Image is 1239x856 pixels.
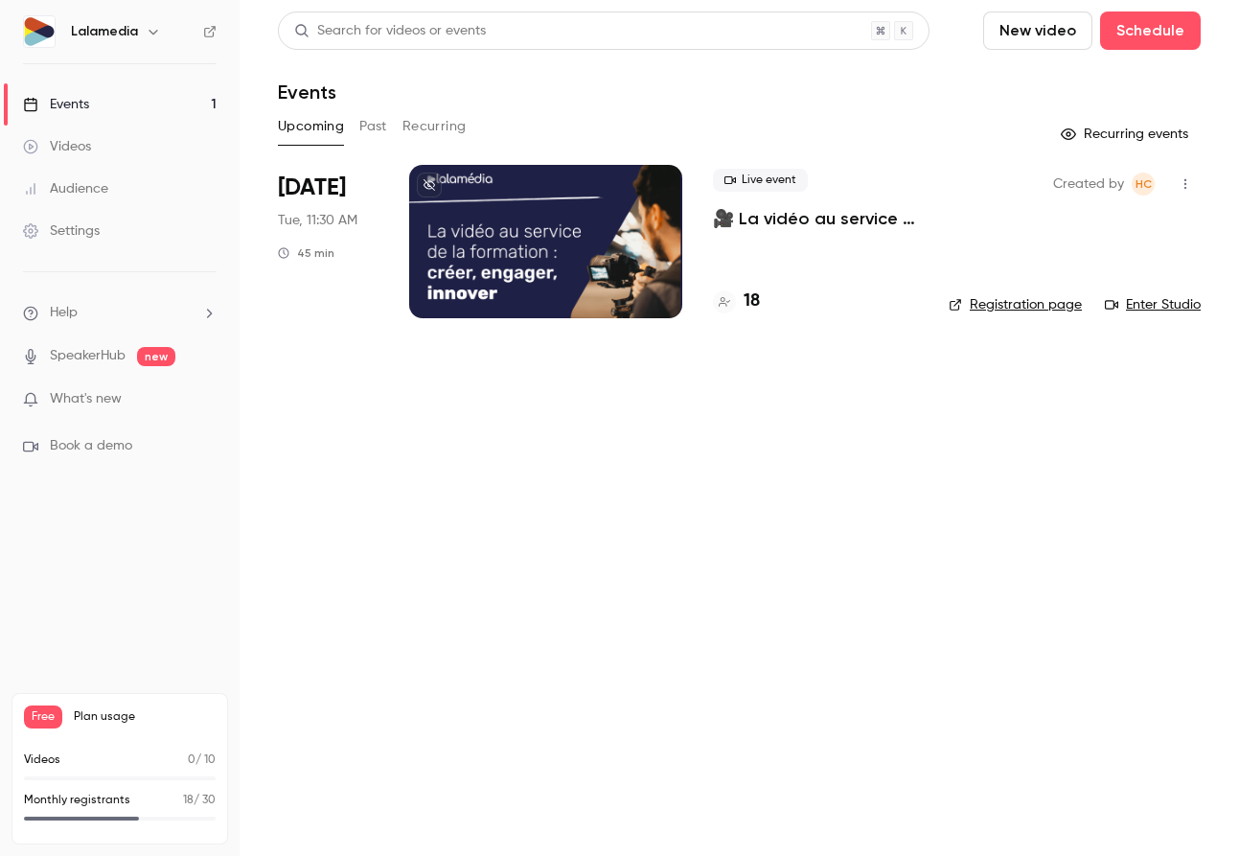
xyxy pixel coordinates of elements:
[24,752,60,769] p: Videos
[74,709,216,725] span: Plan usage
[50,346,126,366] a: SpeakerHub
[402,111,467,142] button: Recurring
[1053,173,1124,196] span: Created by
[1052,119,1201,150] button: Recurring events
[278,81,336,104] h1: Events
[183,795,194,806] span: 18
[294,21,486,41] div: Search for videos or events
[744,289,760,314] h4: 18
[23,221,100,241] div: Settings
[24,792,130,809] p: Monthly registrants
[188,752,216,769] p: / 10
[50,389,122,409] span: What's new
[278,173,346,203] span: [DATE]
[713,289,760,314] a: 18
[713,169,808,192] span: Live event
[278,211,357,230] span: Tue, 11:30 AM
[188,754,195,766] span: 0
[1132,173,1155,196] span: Hélène CHOMIENNE
[50,436,132,456] span: Book a demo
[1105,295,1201,314] a: Enter Studio
[278,245,334,261] div: 45 min
[983,12,1092,50] button: New video
[24,16,55,47] img: Lalamedia
[24,706,62,729] span: Free
[194,391,217,408] iframe: Noticeable Trigger
[137,347,175,366] span: new
[50,303,78,323] span: Help
[949,295,1082,314] a: Registration page
[278,111,344,142] button: Upcoming
[1136,173,1152,196] span: HC
[713,207,918,230] a: 🎥 La vidéo au service de la formation : créer, engager, innover
[23,303,217,323] li: help-dropdown-opener
[23,95,89,114] div: Events
[278,165,379,318] div: Oct 21 Tue, 11:30 AM (Europe/Paris)
[23,137,91,156] div: Videos
[71,22,138,41] h6: Lalamedia
[1100,12,1201,50] button: Schedule
[183,792,216,809] p: / 30
[23,179,108,198] div: Audience
[359,111,387,142] button: Past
